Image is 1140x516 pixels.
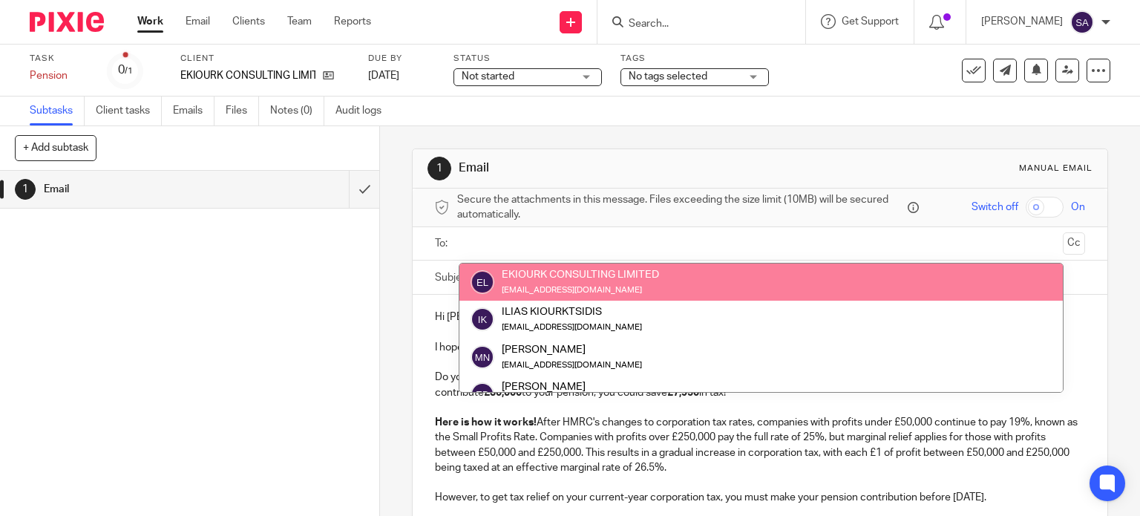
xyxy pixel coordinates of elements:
[435,490,1086,505] p: However, to get tax relief on your current-year corporation tax, you must make your pension contr...
[173,97,214,125] a: Emails
[972,200,1018,215] span: Switch off
[1071,200,1085,215] span: On
[453,53,602,65] label: Status
[435,236,451,251] label: To:
[459,160,791,176] h1: Email
[270,97,324,125] a: Notes (0)
[1063,232,1085,255] button: Cc
[118,62,133,79] div: 0
[471,382,494,406] img: svg%3E
[502,379,776,394] div: [PERSON_NAME]
[30,97,85,125] a: Subtasks
[471,345,494,369] img: svg%3E
[981,14,1063,29] p: [PERSON_NAME]
[368,71,399,81] span: [DATE]
[1019,163,1092,174] div: Manual email
[125,67,133,75] small: /1
[435,310,1086,324] p: Hi [PERSON_NAME] ,
[842,16,899,27] span: Get Support
[15,135,96,160] button: + Add subtask
[232,14,265,29] a: Clients
[667,388,699,398] strong: £7,950
[620,53,769,65] label: Tags
[335,97,393,125] a: Audit logs
[30,53,89,65] label: Task
[502,304,642,319] div: ILIAS KIOURKTSIDIS
[435,417,537,428] strong: Here is how it works!
[1070,10,1094,34] img: svg%3E
[30,12,104,32] img: Pixie
[15,179,36,200] div: 1
[44,178,237,200] h1: Email
[334,14,371,29] a: Reports
[30,68,89,83] div: Pension
[502,361,642,369] small: [EMAIL_ADDRESS][DOMAIN_NAME]
[502,342,642,356] div: [PERSON_NAME]
[427,157,451,180] div: 1
[462,71,514,82] span: Not started
[502,286,642,294] small: [EMAIL_ADDRESS][DOMAIN_NAME]
[435,340,1086,355] p: I hope you're doing well!
[226,97,259,125] a: Files
[435,370,1086,400] p: Do you know that contributing to your pension could help you save up to ? For instance, if you co...
[435,415,1086,475] p: After HMRC's changes to corporation tax rates, companies with profits under £50,000 continue to p...
[96,97,162,125] a: Client tasks
[186,14,210,29] a: Email
[484,388,522,398] strong: £30,000
[180,68,315,83] p: EKIOURK CONSULTING LIMITED
[629,71,707,82] span: No tags selected
[502,323,642,331] small: [EMAIL_ADDRESS][DOMAIN_NAME]
[471,270,494,294] img: svg%3E
[502,267,659,282] div: EKIOURK CONSULTING LIMITED
[435,270,474,285] label: Subject:
[180,53,350,65] label: Client
[287,14,312,29] a: Team
[471,307,494,331] img: svg%3E
[368,53,435,65] label: Due by
[627,18,761,31] input: Search
[137,14,163,29] a: Work
[457,192,905,223] span: Secure the attachments in this message. Files exceeding the size limit (10MB) will be secured aut...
